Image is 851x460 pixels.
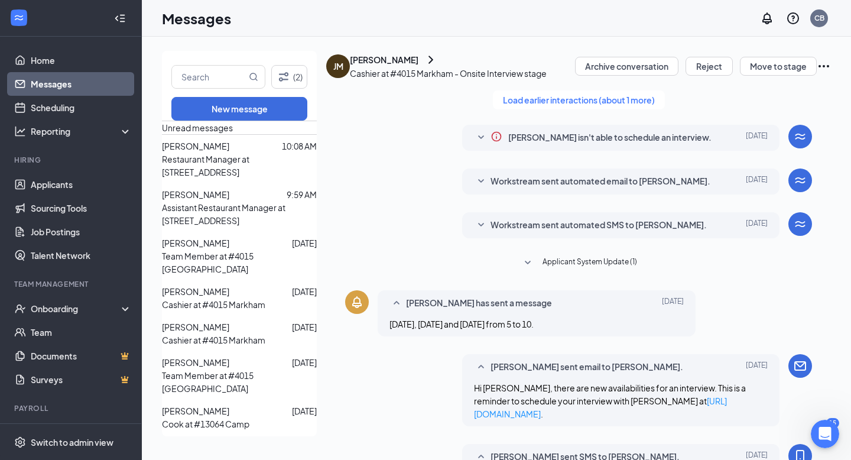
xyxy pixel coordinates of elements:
svg: SmallChevronDown [474,174,488,189]
a: Team [31,320,132,344]
button: Reject [686,57,733,76]
svg: Info [491,131,502,142]
h1: Messages [87,5,151,25]
p: [DATE] [292,285,317,298]
p: Cashier at #4015 Markham [162,298,265,311]
input: Search [172,66,246,88]
div: [PERSON_NAME] [350,54,418,66]
p: Cashier at #4015 Markham [162,333,265,346]
span: Messages from the team will be shown here [27,213,210,225]
span: Messages [154,381,200,389]
span: [DATE], [DATE] and [DATE] from 5 to 10. [389,319,534,329]
span: Hi [PERSON_NAME], there are new availabilities for an interview. This is a reminder to schedule y... [474,383,746,419]
button: Archive conversation [575,57,678,76]
div: Onboarding [31,303,122,315]
svg: WorkstreamLogo [793,217,807,231]
button: SmallChevronDownApplicant System Update (1) [521,256,637,270]
p: Assistant Restaurant Manager at [STREET_ADDRESS] [162,201,317,227]
div: Hiring [14,155,129,165]
a: Job Postings [31,220,132,244]
p: Team Member at #4015 [GEOGRAPHIC_DATA] [162,250,317,276]
svg: Ellipses [817,59,831,73]
svg: Notifications [760,11,774,25]
svg: Collapse [114,12,126,24]
div: 15 [826,418,839,428]
span: Workstream sent automated SMS to [PERSON_NAME]. [491,218,707,232]
span: [PERSON_NAME] [162,322,229,332]
button: Filter (2) [271,65,307,89]
p: Cashier at #4015 Markham - Onsite Interview stage [350,67,547,80]
svg: WorkstreamLogo [793,129,807,144]
div: Switch to admin view [31,436,113,448]
div: JM [333,60,343,72]
button: Move to stage [740,57,817,76]
svg: SmallChevronDown [521,256,535,270]
p: [DATE] [292,356,317,369]
svg: Filter [277,70,291,84]
span: [DATE] [662,296,684,310]
span: Applicant System Update (1) [543,256,637,270]
h1: Messages [162,8,231,28]
button: Send us a message [54,315,182,339]
p: Restaurant Manager at [STREET_ADDRESS] [162,153,317,179]
span: [PERSON_NAME] [162,357,229,368]
svg: SmallChevronDown [474,131,488,145]
button: New message [171,97,307,121]
button: Load earlier interactions (about 1 more) [493,90,665,109]
span: [PERSON_NAME] [162,238,229,248]
span: [DATE] [746,174,768,189]
p: [DATE] [292,404,317,417]
div: Reporting [31,125,132,137]
span: [PERSON_NAME] isn't able to schedule an interview. [508,131,712,145]
p: 9:59 AM [287,188,317,201]
div: CB [814,13,824,23]
a: Applicants [31,173,132,196]
div: Payroll [14,403,129,413]
p: [DATE] [292,237,317,250]
span: Unread messages [162,122,233,133]
span: [DATE] [746,218,768,232]
a: SurveysCrown [31,368,132,391]
span: [DATE] [746,131,768,145]
svg: Email [793,359,807,373]
svg: MagnifyingGlass [249,72,258,82]
a: DocumentsCrown [31,344,132,368]
span: Home [47,381,71,389]
svg: SmallChevronUp [474,360,488,374]
svg: Settings [14,436,26,448]
svg: Analysis [14,125,26,137]
p: [DATE] [292,320,317,333]
svg: WorkstreamLogo [793,173,807,187]
svg: UserCheck [14,303,26,315]
p: Team Member at #4015 [GEOGRAPHIC_DATA] [162,369,317,395]
svg: WorkstreamLogo [13,12,25,24]
a: Home [31,48,132,72]
svg: ChevronRight [424,53,438,67]
svg: SmallChevronUp [389,296,404,310]
a: PayrollCrown [31,421,132,445]
span: [PERSON_NAME] [162,189,229,200]
button: Messages [118,351,236,399]
span: Workstream sent automated email to [PERSON_NAME]. [491,174,710,189]
svg: QuestionInfo [786,11,800,25]
a: Talent Network [31,244,132,267]
h2: No messages [79,187,158,202]
svg: Bell [350,295,364,309]
p: 10:08 AM [282,140,317,153]
p: Cook at #13064 Camp [162,417,249,430]
a: Sourcing Tools [31,196,132,220]
svg: SmallChevronDown [474,218,488,232]
a: Messages [31,72,132,96]
span: [PERSON_NAME] [162,286,229,297]
div: Team Management [14,279,129,289]
div: Close [207,5,229,26]
span: [PERSON_NAME] has sent a message [406,296,552,310]
iframe: Intercom live chat [811,420,839,448]
span: [PERSON_NAME] sent email to [PERSON_NAME]. [491,360,683,374]
a: Scheduling [31,96,132,119]
span: [DATE] [746,360,768,374]
span: [PERSON_NAME] [162,141,229,151]
span: [PERSON_NAME] [162,406,229,416]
